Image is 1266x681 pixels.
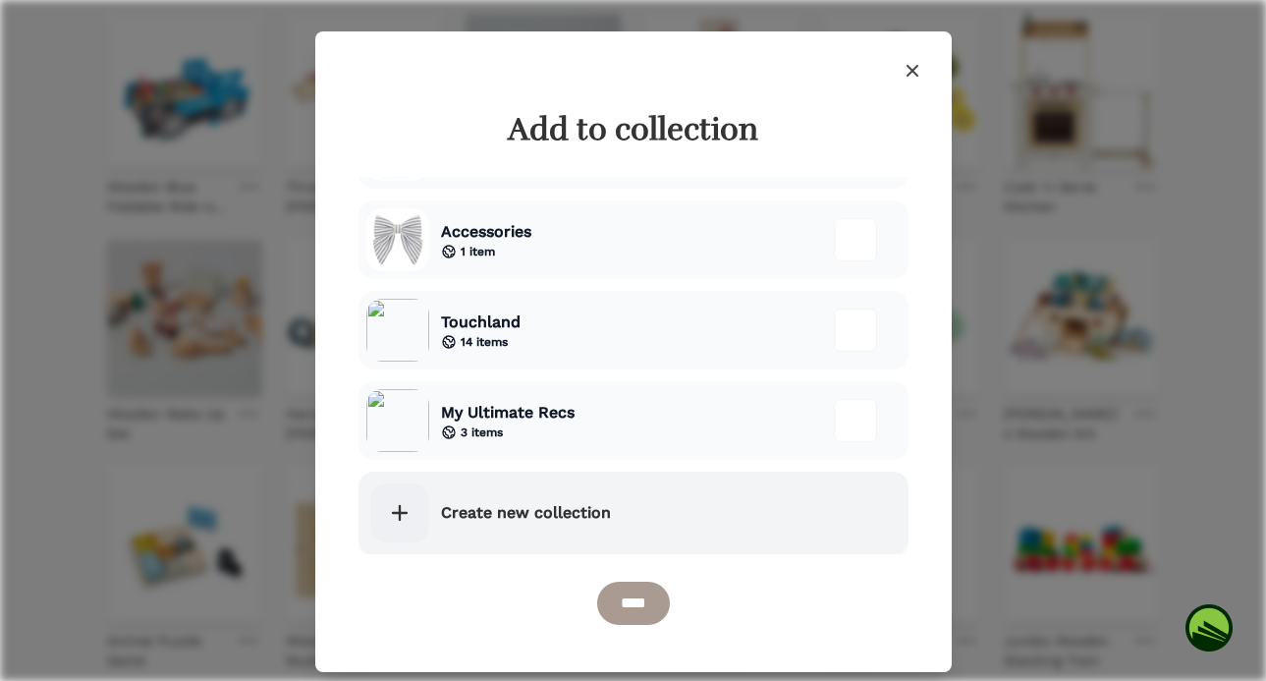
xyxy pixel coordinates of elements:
[461,244,495,259] span: 1 item
[366,299,429,362] img: s2556819-main-zoom.jpg
[441,220,531,244] span: Accessories
[366,110,901,149] h1: Add to collection
[358,472,908,554] a: Create new collection
[366,208,429,271] img: Shop-Sweet-Lulu-Seaside-Stripe-Bow_300x.png.jpg
[366,389,429,452] img: s2556819-main-zoom.jpg
[441,501,611,525] span: Create new collection
[441,401,575,425] span: My Ultimate Recs
[441,311,521,334] span: Touchland
[461,334,508,350] span: 14 items
[461,425,503,440] span: 3 items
